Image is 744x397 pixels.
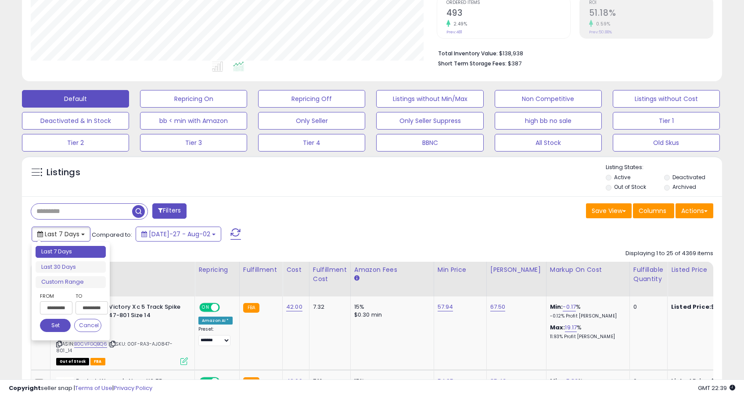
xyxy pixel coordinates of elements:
button: Save View [586,203,632,218]
label: Active [614,173,630,181]
b: Total Inventory Value: [438,50,498,57]
a: -0.17 [563,303,576,311]
li: Custom Range [36,276,106,288]
label: Out of Stock [614,183,646,191]
p: -0.12% Profit [PERSON_NAME] [550,313,623,319]
small: FBA [243,303,259,313]
label: From [40,292,71,300]
button: Tier 1 [613,112,720,130]
button: bb < min with Amazon [140,112,247,130]
span: ON [200,304,211,311]
a: B0CVFGQBQ6 [74,340,107,348]
button: Deactivated & In Stock [22,112,129,130]
div: 0 [633,303,661,311]
button: Listings without Cost [613,90,720,108]
button: Columns [633,203,674,218]
button: Tier 2 [22,134,129,152]
small: Prev: 50.88% [589,29,612,35]
button: Repricing Off [258,90,365,108]
div: ASIN: [56,303,188,364]
div: Fulfillment Cost [313,265,347,284]
div: $0.30 min [354,311,427,319]
li: Last 7 Days [36,246,106,258]
li: $138,938 [438,47,707,58]
p: 11.93% Profit [PERSON_NAME] [550,334,623,340]
div: Repricing [198,265,236,274]
button: Default [22,90,129,108]
div: [PERSON_NAME] [490,265,543,274]
label: Archived [672,183,696,191]
button: Only Seller [258,112,365,130]
button: Tier 3 [140,134,247,152]
a: 42.00 [286,303,302,311]
button: Listings without Min/Max [376,90,483,108]
h2: 493 [446,8,570,20]
button: BBNC [376,134,483,152]
strong: Copyright [9,384,41,392]
a: 67.50 [490,303,506,311]
span: FBA [90,358,105,365]
span: 2025-08-10 22:39 GMT [698,384,735,392]
div: 15% [354,303,427,311]
span: ROI [589,0,713,5]
button: [DATE]-27 - Aug-02 [136,227,221,242]
div: $67.50 [671,303,744,311]
span: All listings that are currently out of stock and unavailable for purchase on Amazon [56,358,89,365]
div: Title [54,265,191,274]
a: Terms of Use [75,384,112,392]
button: Old Skus [613,134,720,152]
small: Amazon Fees. [354,274,359,282]
div: Fulfillment [243,265,279,274]
div: Displaying 1 to 25 of 4369 items [625,249,713,258]
b: Short Term Storage Fees: [438,60,507,67]
button: All Stock [495,134,602,152]
div: Min Price [438,265,483,274]
button: Only Seller Suppress [376,112,483,130]
button: Tier 4 [258,134,365,152]
label: To [75,292,101,300]
div: Markup on Cost [550,265,626,274]
th: The percentage added to the cost of goods (COGS) that forms the calculator for Min & Max prices. [546,262,629,296]
button: Last 7 Days [32,227,90,242]
div: Preset: [198,326,233,346]
b: Min: [550,303,563,311]
span: Ordered Items [446,0,570,5]
span: Last 7 Days [45,230,79,238]
h2: 51.18% [589,8,713,20]
div: Amazon AI * [198,317,233,325]
small: 2.49% [450,21,467,27]
span: [DATE]-27 - Aug-02 [149,230,210,238]
a: 19.17 [565,323,577,332]
h5: Listings [47,166,80,179]
div: 7.32 [313,303,344,311]
div: Cost [286,265,306,274]
b: Max: [550,323,565,332]
button: Non Competitive [495,90,602,108]
b: Nike Zoom Victory Xc 5 Track Spike Shoes Aj0847-801 Size 14 [76,303,183,321]
span: OFF [219,304,233,311]
span: Compared to: [92,231,132,239]
div: seller snap | | [9,384,152,393]
small: Prev: 481 [446,29,462,35]
div: % [550,303,623,319]
div: Amazon Fees [354,265,430,274]
button: Filters [152,203,187,219]
label: Deactivated [672,173,705,181]
div: Fulfillable Quantity [633,265,664,284]
span: $387 [508,59,521,68]
a: Privacy Policy [114,384,152,392]
span: Columns [639,206,666,215]
button: Cancel [74,319,101,332]
b: Listed Price: [671,303,711,311]
li: Last 30 Days [36,261,106,273]
div: % [550,324,623,340]
span: | SKU: 00F-RA3-AJ0847-801_14 [56,340,173,354]
button: Actions [676,203,713,218]
button: high bb no sale [495,112,602,130]
p: Listing States: [606,163,722,172]
a: 57.94 [438,303,453,311]
button: Set [40,319,71,332]
button: Repricing On [140,90,247,108]
small: 0.59% [593,21,611,27]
